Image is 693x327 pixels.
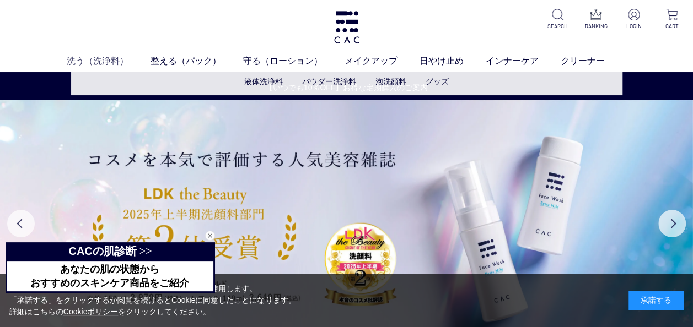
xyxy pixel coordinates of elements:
a: LOGIN [622,9,646,30]
div: 承諾する [628,291,684,310]
a: 日やけ止め [420,54,486,68]
p: RANKING [584,22,608,30]
a: 液体洗浄料 [244,77,283,86]
a: クリーナー [561,54,627,68]
div: 当サイトでは、お客様へのサービス向上のためにCookieを使用します。 「承諾する」をクリックするか閲覧を続けるとCookieに同意したことになります。 詳細はこちらの をクリックしてください。 [9,283,296,318]
p: CART [660,22,684,30]
button: Next [658,210,686,237]
button: Previous [7,210,35,237]
a: Cookieポリシー [63,307,119,316]
a: パウダー洗浄料 [302,77,356,86]
p: LOGIN [622,22,646,30]
p: SEARCH [546,22,570,30]
a: 【いつでも10％OFF】お得な定期購入のご案内 [1,82,692,94]
img: logo [332,11,361,43]
a: 守る（ローション） [243,54,345,68]
a: 泡洗顔料 [375,77,406,86]
a: SEARCH [546,9,570,30]
a: 整える（パック） [151,54,243,68]
a: メイクアップ [345,54,420,68]
a: グッズ [426,77,449,86]
a: 洗う（洗浄料） [67,54,151,68]
a: RANKING [584,9,608,30]
a: インナーケア [486,54,561,68]
a: CART [660,9,684,30]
